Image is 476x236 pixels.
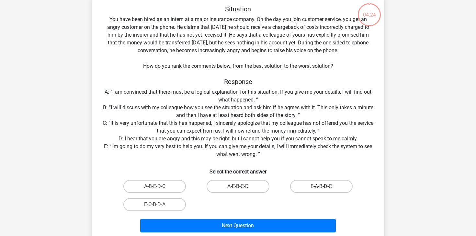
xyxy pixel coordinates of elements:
h5: Response [102,78,374,86]
label: A-E-B-C-D [207,180,269,193]
div: 04:24 [357,3,381,19]
button: Next Question [140,219,336,232]
label: E-C-B-D-A [123,198,186,211]
h6: Select the correct answer [102,163,374,175]
label: E-A-B-D-C [290,180,353,193]
div: You have been hired as an intern at a major insurance company. On the day you join customer servi... [95,5,381,235]
h5: Situation [102,5,374,13]
label: A-B-E-D-C [123,180,186,193]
